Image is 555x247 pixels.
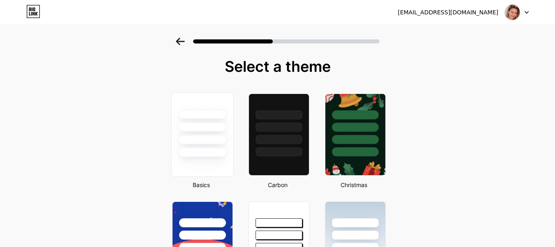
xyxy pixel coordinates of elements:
div: Select a theme [169,58,387,75]
div: Carbon [246,181,309,189]
div: [EMAIL_ADDRESS][DOMAIN_NAME] [398,8,498,17]
img: carmajuliadiner [504,5,520,20]
div: Christmas [322,181,386,189]
div: Basics [170,181,233,189]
